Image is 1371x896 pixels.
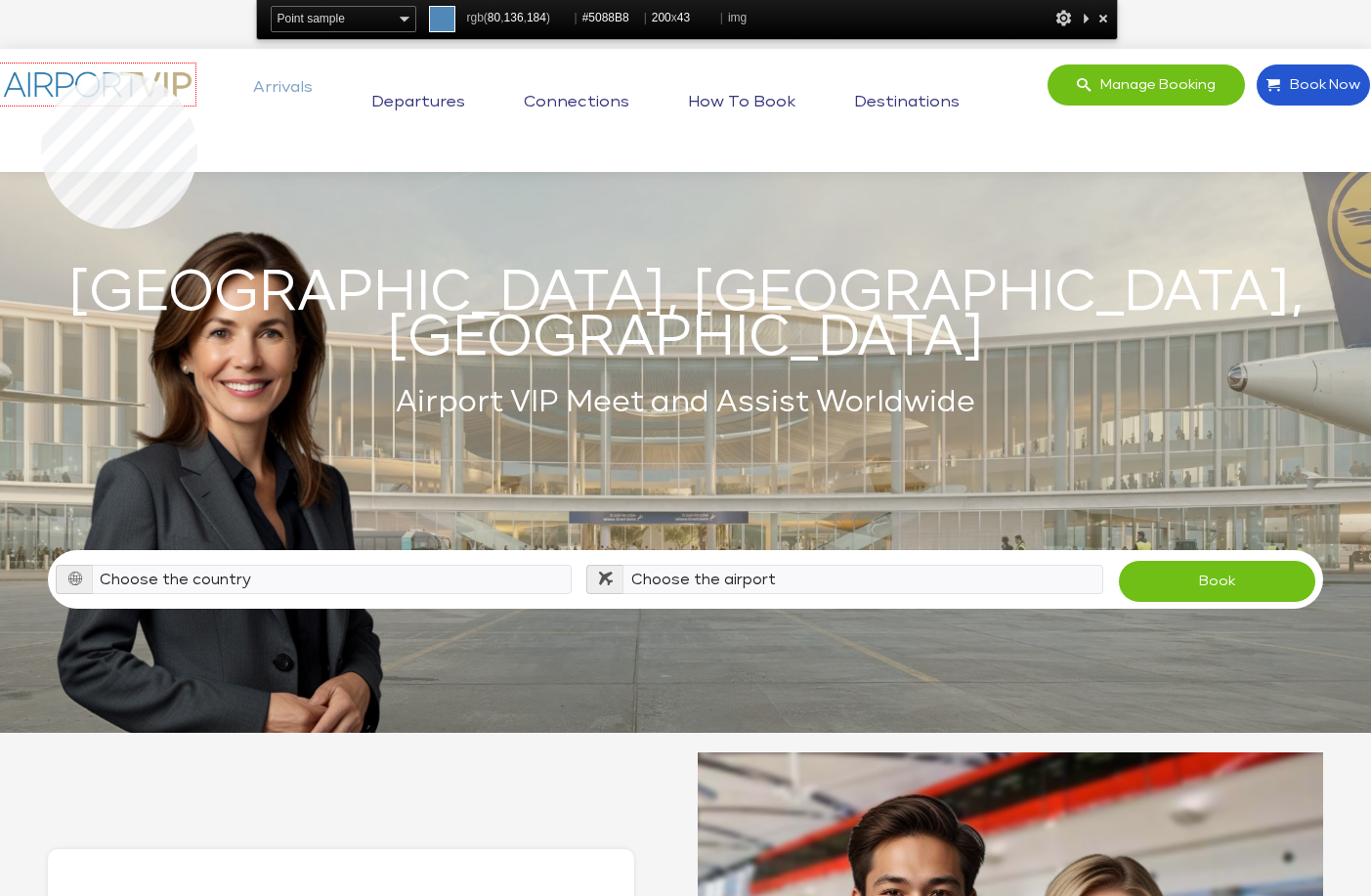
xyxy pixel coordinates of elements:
[849,78,964,127] a: Destinations
[683,78,800,127] a: How to book
[677,11,690,24] span: 43
[652,11,671,24] span: 200
[519,78,634,127] a: Connections
[1054,6,1074,30] div: Options
[1047,64,1246,107] a: Manage booking
[488,11,500,24] span: 80
[644,11,647,24] span: |
[582,6,639,30] span: #5088B8
[527,11,546,24] span: 184
[1091,64,1216,106] span: Manage booking
[652,6,715,30] span: x
[1256,64,1371,107] a: Book Now
[366,78,470,127] a: Departures
[1093,6,1113,30] div: Close and Stop Picking
[575,11,578,24] span: |
[48,272,1323,362] h1: [GEOGRAPHIC_DATA], [GEOGRAPHIC_DATA], [GEOGRAPHIC_DATA]
[504,11,524,24] span: 136
[1280,64,1360,106] span: Book Now
[467,6,570,30] span: rgb( , , )
[728,6,747,30] span: img
[720,11,723,24] span: |
[1078,6,1093,30] div: Collapse This Panel
[248,78,318,112] a: Arrivals
[1118,560,1316,603] button: Book
[48,381,1323,425] h2: Airport VIP Meet and Assist Worldwide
